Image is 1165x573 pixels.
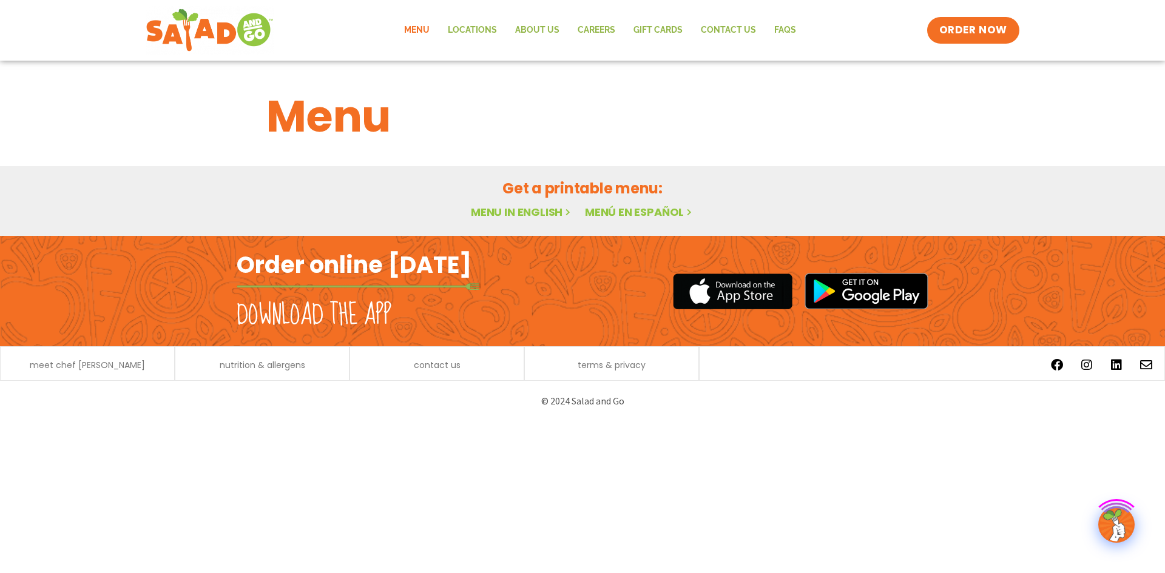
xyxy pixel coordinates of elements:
[237,298,391,332] h2: Download the app
[266,178,899,199] h2: Get a printable menu:
[506,16,569,44] a: About Us
[395,16,805,44] nav: Menu
[439,16,506,44] a: Locations
[927,17,1019,44] a: ORDER NOW
[805,273,928,309] img: google_play
[585,204,694,219] a: Menú en español
[692,16,765,44] a: Contact Us
[414,361,461,369] a: contact us
[220,361,305,369] a: nutrition & allergens
[395,16,439,44] a: Menu
[237,283,479,290] img: fork
[939,23,1007,38] span: ORDER NOW
[146,6,274,55] img: new-SAG-logo-768×292
[578,361,646,369] a: terms & privacy
[624,16,692,44] a: GIFT CARDS
[569,16,624,44] a: Careers
[266,84,899,149] h1: Menu
[673,272,792,311] img: appstore
[237,250,471,280] h2: Order online [DATE]
[30,361,145,369] a: meet chef [PERSON_NAME]
[765,16,805,44] a: FAQs
[243,393,922,409] p: © 2024 Salad and Go
[471,204,573,219] a: Menu in English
